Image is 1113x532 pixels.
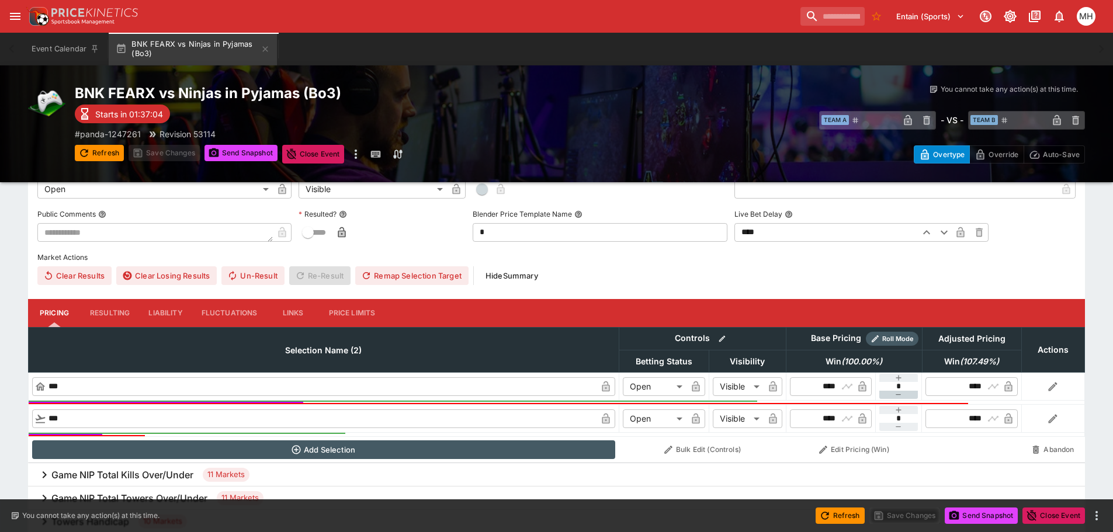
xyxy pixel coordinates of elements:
p: Override [989,148,1018,161]
button: Un-Result [221,266,284,285]
button: No Bookmarks [867,7,886,26]
em: ( 107.49 %) [960,354,999,368]
span: Win(107.49%) [931,354,1012,368]
button: Select Tenant [889,7,972,26]
span: Roll Mode [878,334,918,344]
div: Open [623,409,686,428]
button: Liability [139,299,192,327]
div: Open [37,180,273,199]
button: Abandon [1025,440,1081,459]
button: HideSummary [479,266,545,285]
button: Overtype [914,145,970,164]
p: Revision 53114 [160,128,216,140]
span: Win(100.00%) [813,354,895,368]
div: Visible [713,409,764,428]
p: Resulted? [299,209,337,219]
button: Bulk edit [715,331,730,346]
button: more [349,145,363,164]
button: Refresh [75,145,124,161]
button: Bulk Edit (Controls) [622,440,782,459]
button: Send Snapshot [204,145,278,161]
div: Open [623,377,686,396]
button: Links [267,299,320,327]
span: Team B [970,115,998,125]
p: Live Bet Delay [734,209,782,219]
p: Starts in 01:37:04 [95,108,163,120]
img: PriceKinetics [51,8,138,17]
p: Auto-Save [1043,148,1080,161]
button: Clear Results [37,266,112,285]
h2: Copy To Clipboard [75,84,580,102]
button: Close Event [1022,507,1085,524]
h6: - VS - [941,114,963,126]
button: Connected to PK [975,6,996,27]
button: Edit Pricing (Win) [789,440,918,459]
button: Pricing [28,299,81,327]
div: Michael Hutchinson [1077,7,1095,26]
button: more [1090,509,1104,523]
div: Visible [713,377,764,396]
button: Clear Losing Results [116,266,217,285]
span: Betting Status [623,354,705,368]
button: Override [969,145,1024,164]
th: Adjusted Pricing [922,327,1021,350]
span: Team A [821,115,849,125]
button: Send Snapshot [945,507,1018,524]
button: Auto-Save [1024,145,1085,164]
img: PriceKinetics Logo [26,5,49,28]
p: Overtype [933,148,965,161]
button: Documentation [1024,6,1045,27]
h6: Game NIP Total Towers Over/Under [51,492,207,505]
div: Base Pricing [806,331,866,346]
button: Live Bet Delay [785,210,793,218]
button: Blender Price Template Name [574,210,582,218]
span: Visibility [717,354,778,368]
span: 11 Markets [217,492,263,504]
button: Fluctuations [192,299,267,327]
p: You cannot take any action(s) at this time. [22,510,160,521]
p: You cannot take any action(s) at this time. [941,84,1078,95]
button: Add Selection [32,440,616,459]
span: Selection Name (2) [272,343,375,357]
button: Resulting [81,299,139,327]
button: BNK FEARX vs Ninjas in Pyjamas (Bo3) [109,33,277,65]
p: Blender Price Template Name [473,209,572,219]
button: open drawer [5,6,26,27]
button: Notifications [1049,6,1070,27]
span: Re-Result [289,266,351,285]
p: Copy To Clipboard [75,128,141,140]
input: search [800,7,865,26]
img: esports.png [28,84,65,121]
button: Close Event [282,145,345,164]
button: Resulted? [339,210,347,218]
button: Refresh [816,507,865,524]
button: Michael Hutchinson [1073,4,1099,29]
div: Visible [299,180,447,199]
h6: Game NIP Total Kills Over/Under [51,469,193,481]
th: Controls [619,327,786,350]
p: Public Comments [37,209,96,219]
button: Event Calendar [25,33,106,65]
button: Public Comments [98,210,106,218]
img: Sportsbook Management [51,19,115,25]
th: Actions [1021,327,1084,372]
div: Start From [914,145,1085,164]
label: Market Actions [37,249,1076,266]
div: Show/hide Price Roll mode configuration. [866,332,918,346]
span: 11 Markets [203,469,249,481]
em: ( 100.00 %) [841,354,882,368]
button: Remap Selection Target [355,266,469,285]
button: Toggle light/dark mode [1000,6,1021,27]
button: Price Limits [320,299,385,327]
